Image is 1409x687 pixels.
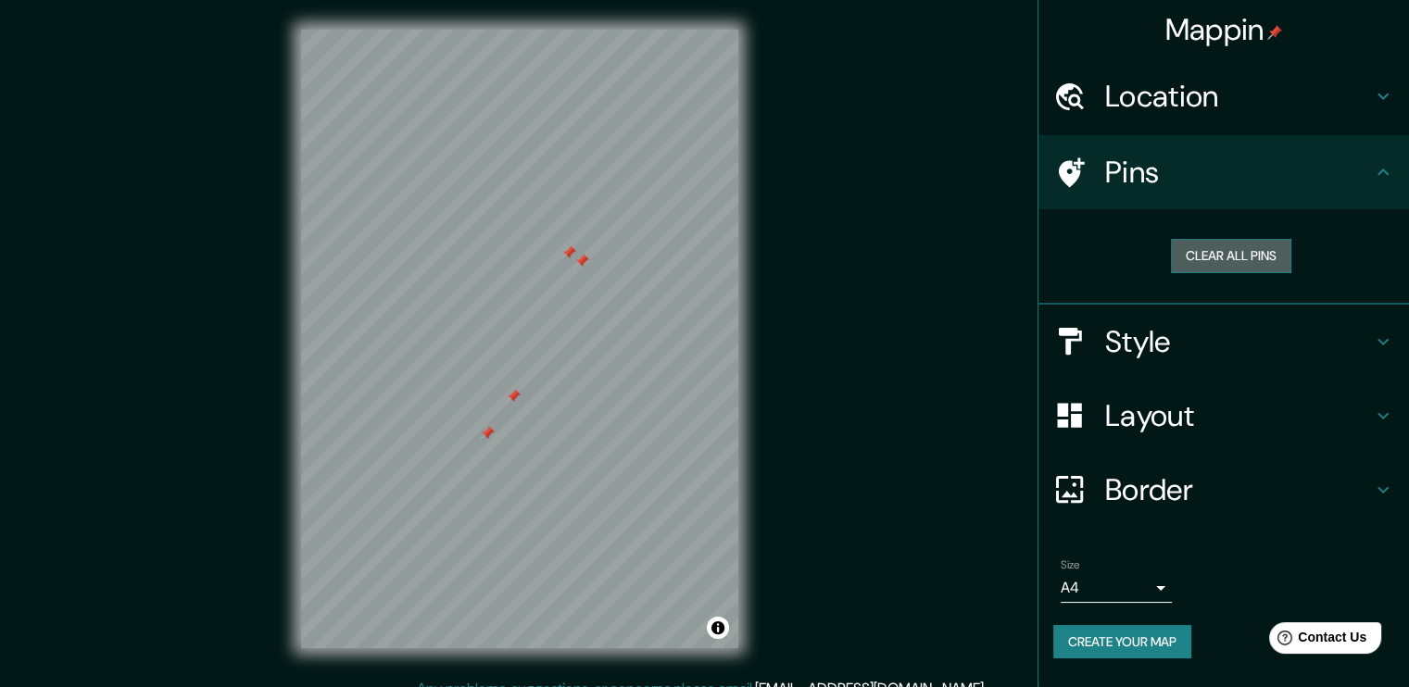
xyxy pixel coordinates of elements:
img: pin-icon.png [1267,25,1282,40]
iframe: Help widget launcher [1244,615,1389,667]
canvas: Map [301,30,738,648]
div: Pins [1038,135,1409,209]
div: Style [1038,305,1409,379]
h4: Location [1105,78,1372,115]
div: A4 [1061,573,1172,603]
h4: Mappin [1165,11,1283,48]
h4: Border [1105,471,1372,508]
div: Border [1038,453,1409,527]
h4: Pins [1105,154,1372,191]
button: Clear all pins [1171,239,1291,273]
h4: Layout [1105,397,1372,434]
label: Size [1061,556,1080,572]
button: Toggle attribution [707,617,729,639]
h4: Style [1105,323,1372,360]
div: Layout [1038,379,1409,453]
div: Location [1038,59,1409,133]
button: Create your map [1053,625,1191,659]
